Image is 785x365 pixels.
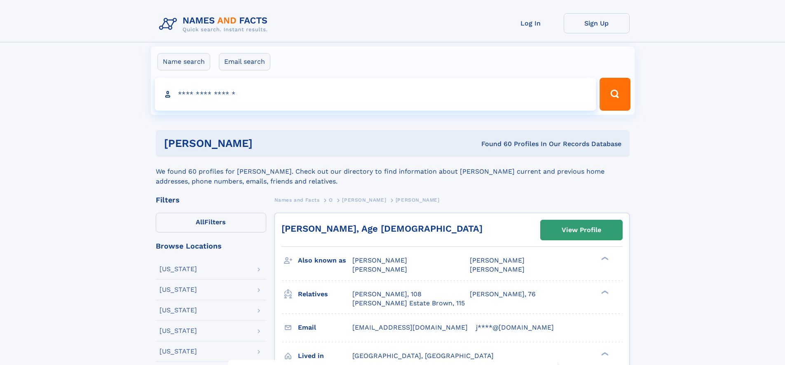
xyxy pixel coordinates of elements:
[298,287,352,301] h3: Relatives
[396,197,440,203] span: [PERSON_NAME]
[219,53,270,70] label: Email search
[156,213,266,232] label: Filters
[352,352,494,360] span: [GEOGRAPHIC_DATA], [GEOGRAPHIC_DATA]
[599,289,609,295] div: ❯
[599,351,609,356] div: ❯
[329,195,333,205] a: O
[352,290,422,299] a: [PERSON_NAME], 108
[298,349,352,363] h3: Lived in
[342,195,386,205] a: [PERSON_NAME]
[352,299,465,308] a: [PERSON_NAME] Estate Brown, 115
[352,256,407,264] span: [PERSON_NAME]
[470,265,525,273] span: [PERSON_NAME]
[159,348,197,355] div: [US_STATE]
[329,197,333,203] span: O
[298,253,352,267] h3: Also known as
[352,323,468,331] span: [EMAIL_ADDRESS][DOMAIN_NAME]
[281,223,483,234] a: [PERSON_NAME], Age [DEMOGRAPHIC_DATA]
[156,242,266,250] div: Browse Locations
[156,157,630,186] div: We found 60 profiles for [PERSON_NAME]. Check out our directory to find information about [PERSON...
[600,78,630,111] button: Search Button
[164,138,367,149] h1: [PERSON_NAME]
[470,256,525,264] span: [PERSON_NAME]
[599,256,609,261] div: ❯
[159,307,197,314] div: [US_STATE]
[155,78,596,111] input: search input
[498,13,564,33] a: Log In
[156,13,274,35] img: Logo Names and Facts
[562,221,601,239] div: View Profile
[342,197,386,203] span: [PERSON_NAME]
[196,218,204,226] span: All
[367,139,621,149] div: Found 60 Profiles In Our Records Database
[298,321,352,335] h3: Email
[156,196,266,204] div: Filters
[352,265,407,273] span: [PERSON_NAME]
[541,220,622,240] a: View Profile
[159,286,197,293] div: [US_STATE]
[159,328,197,334] div: [US_STATE]
[470,290,536,299] a: [PERSON_NAME], 76
[564,13,630,33] a: Sign Up
[274,195,320,205] a: Names and Facts
[157,53,210,70] label: Name search
[159,266,197,272] div: [US_STATE]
